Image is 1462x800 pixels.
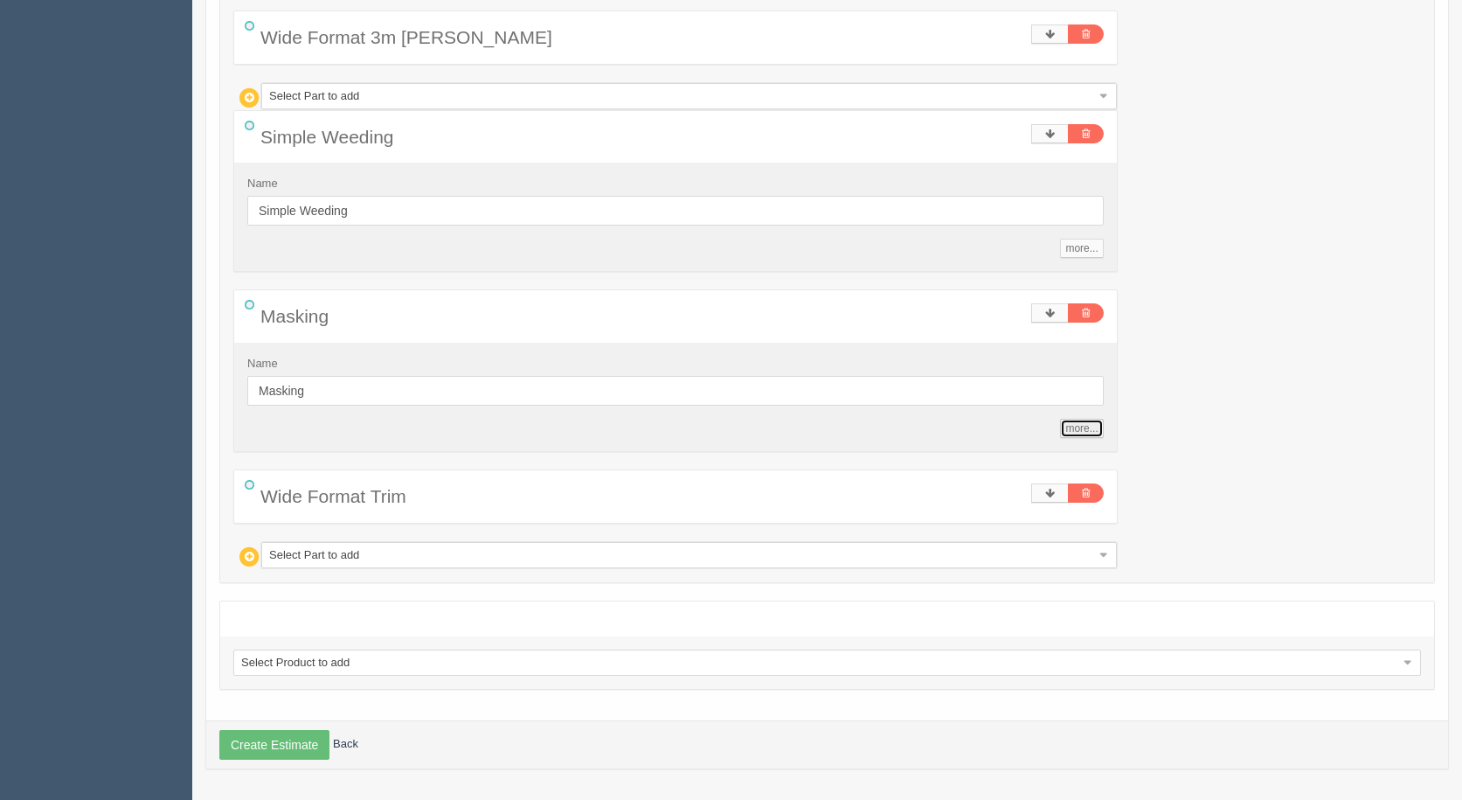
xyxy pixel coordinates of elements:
[1060,419,1103,438] a: more...
[333,737,358,750] a: Back
[247,376,1104,406] input: Name
[247,356,278,372] label: Name
[219,730,329,760] button: Create Estimate
[260,306,329,326] span: Masking
[260,486,406,506] span: Wide Format Trim
[1060,239,1103,258] a: more...
[241,650,1397,675] span: Select Product to add
[261,542,1117,568] a: Select Part to add
[260,27,552,47] span: Wide Format 3m [PERSON_NAME]
[247,196,1104,226] input: Name
[233,650,1421,676] a: Select Product to add
[261,83,1117,109] a: Select Part to add
[269,84,1093,108] span: Select Part to add
[269,543,1093,567] span: Select Part to add
[247,176,278,192] label: Name
[260,127,394,147] span: Simple Weeding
